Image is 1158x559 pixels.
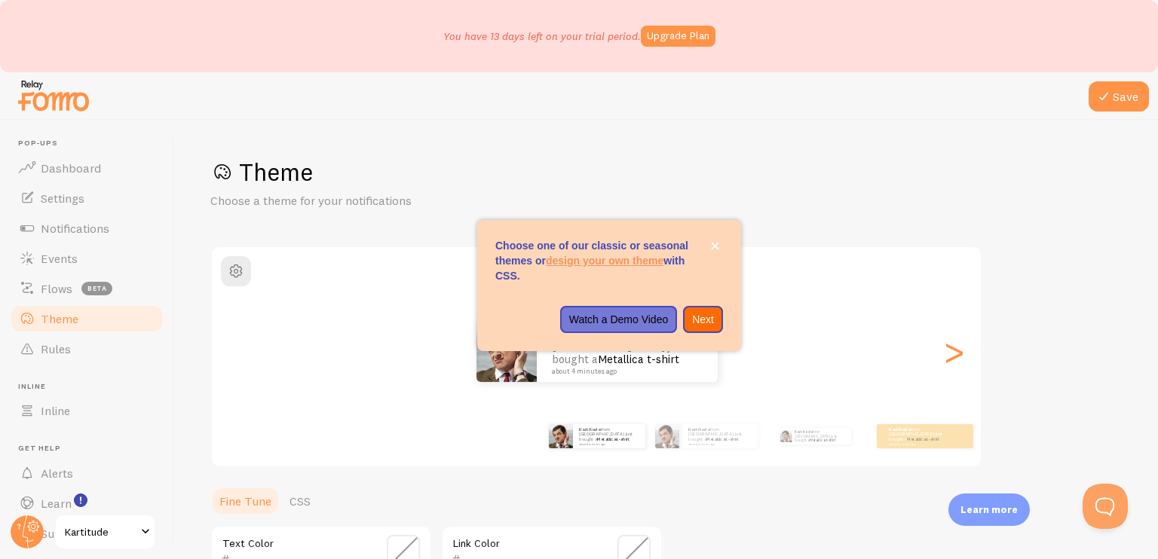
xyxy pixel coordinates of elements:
svg: <p>Watch New Feature Tutorials!</p> [74,493,87,507]
p: from [GEOGRAPHIC_DATA] just bought a [579,426,639,445]
a: Metallica t-shirt [907,436,939,442]
div: Choose one of our classic or seasonal themes or design your own theme with CSS. [477,220,741,351]
strong: Kartitude [795,429,813,434]
strong: Kartitude [889,426,911,432]
small: about 4 minutes ago [688,442,750,445]
img: fomo-relay-logo-orange.svg [16,76,91,115]
a: Metallica t-shirt [598,352,679,366]
a: Settings [9,183,164,213]
span: Kartitude [65,523,136,541]
p: Choose one of our classic or seasonal themes or with CSS. [495,238,723,283]
p: from [GEOGRAPHIC_DATA] just bought a [889,426,949,445]
a: CSS [280,486,320,516]
a: design your own theme [546,255,663,267]
a: Events [9,243,164,273]
span: Events [41,251,78,266]
strong: Kartitude [579,426,601,432]
div: Learn more [948,493,1030,526]
h1: Theme [210,157,1122,188]
p: You have 13 days left on your trial period. [443,29,641,44]
p: from [GEOGRAPHIC_DATA] just bought a [795,428,845,444]
a: Notifications [9,213,164,243]
span: Learn [41,496,72,511]
small: about 4 minutes ago [889,442,948,445]
a: Metallica t-shirt [597,436,630,442]
a: Theme [9,304,164,334]
span: Flows [41,281,72,296]
p: Choose a theme for your notifications [210,192,572,209]
small: about 4 minutes ago [552,368,698,375]
span: Notifications [41,221,109,236]
img: Fomo [549,424,573,448]
div: Next slide [945,298,963,406]
img: Fomo [780,430,792,442]
small: about 4 minutes ago [579,442,638,445]
a: Learn [9,488,164,518]
span: Dashboard [41,160,101,176]
h2: Classic [212,256,981,279]
img: Fomo [655,424,679,448]
p: Next [692,312,714,327]
img: Fomo [476,322,537,382]
button: close, [707,238,723,254]
a: Upgrade Plan [641,26,715,47]
a: Rules [9,334,164,364]
button: Next [683,306,723,333]
span: Inline [41,403,70,418]
span: beta [81,282,112,295]
a: Metallica t-shirt [810,438,835,442]
p: from [GEOGRAPHIC_DATA] just bought a [688,426,752,445]
span: Settings [41,191,84,206]
a: Inline [9,396,164,426]
iframe: Help Scout Beacon - Open [1083,484,1128,529]
strong: Kartitude [688,426,710,432]
span: Pop-ups [18,139,164,148]
span: Alerts [41,466,73,481]
span: Rules [41,341,71,356]
p: Watch a Demo Video [569,312,669,327]
p: from [GEOGRAPHIC_DATA] just bought a [552,328,703,375]
span: Theme [41,311,78,326]
span: Get Help [18,444,164,454]
a: Metallica t-shirt [706,436,739,442]
span: Inline [18,382,164,392]
a: Fine Tune [210,486,280,516]
button: Watch a Demo Video [560,306,678,333]
a: Alerts [9,458,164,488]
p: Learn more [960,502,1018,517]
a: Dashboard [9,153,164,183]
a: Flows beta [9,273,164,304]
a: Kartitude [54,514,156,550]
